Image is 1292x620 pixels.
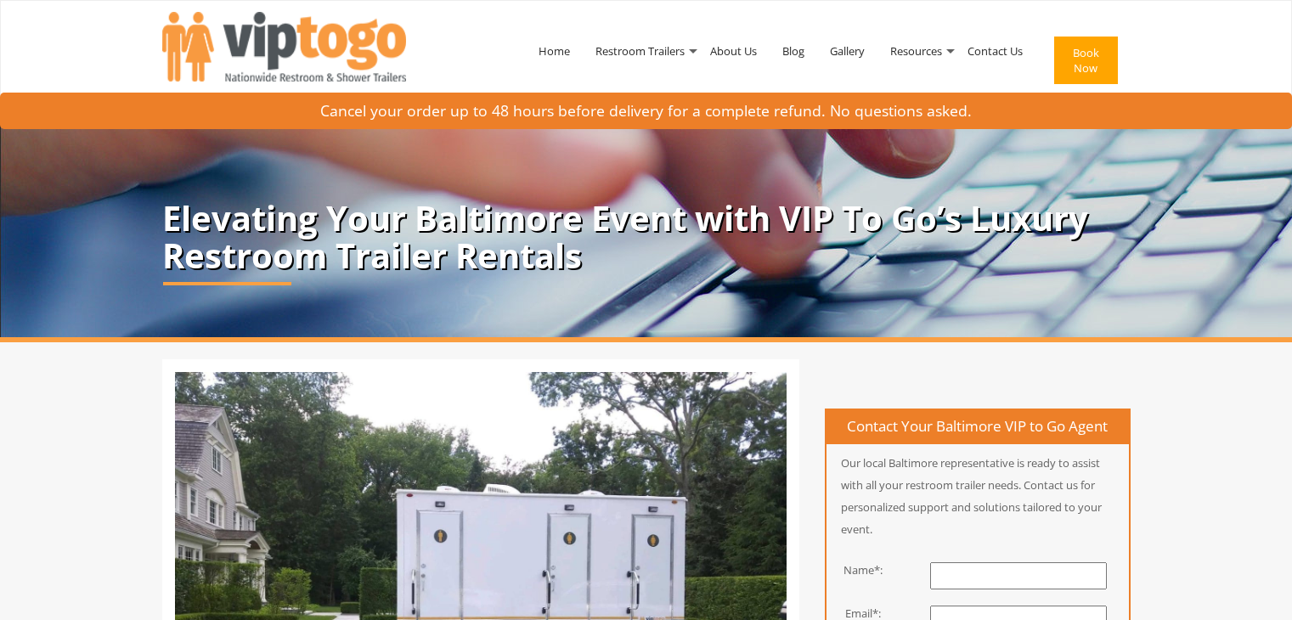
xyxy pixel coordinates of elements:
img: VIPTOGO [162,12,406,82]
h4: Contact Your Baltimore VIP to Go Agent [827,410,1129,444]
a: Blog [770,7,817,95]
a: Book Now [1035,7,1131,121]
button: Book Now [1054,37,1118,84]
p: Elevating Your Baltimore Event with VIP To Go’s Luxury Restroom Trailer Rentals [162,200,1131,274]
a: Contact Us [955,7,1035,95]
p: Our local Baltimore representative is ready to assist with all your restroom trailer needs. Conta... [827,452,1129,540]
div: Name*: [814,562,896,578]
a: Resources [877,7,955,95]
a: About Us [697,7,770,95]
a: Gallery [817,7,877,95]
a: Restroom Trailers [583,7,697,95]
a: Home [526,7,583,95]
